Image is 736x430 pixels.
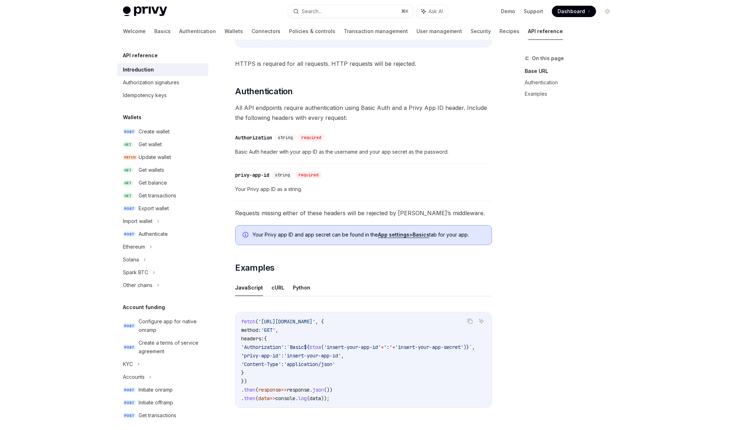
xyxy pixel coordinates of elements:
span: string [275,172,290,178]
span: Your Privy app ID and app secret can be found in the tab for your app. [253,231,484,238]
div: Search... [302,7,322,16]
span: POST [123,206,136,211]
span: ':' [384,344,392,350]
span: , { [315,318,324,325]
span: Your Privy app ID as a string. [235,185,492,193]
span: On this page [532,54,564,63]
span: console [275,395,295,402]
a: Policies & controls [289,23,335,40]
a: Demo [501,8,515,15]
button: Toggle dark mode [602,6,613,17]
div: Spark BTC [123,268,148,277]
span: ( [321,344,324,350]
span: Basic Auth header with your app ID as the username and your app secret as the password. [235,148,492,156]
span: : [281,361,284,367]
img: light logo [123,6,167,16]
a: Support [524,8,543,15]
span: json [312,387,324,393]
a: Dashboard [552,6,596,17]
span: POST [123,323,136,329]
a: Examples [525,88,619,100]
span: ⌘ K [401,9,409,14]
button: cURL [271,279,284,296]
span: All API endpoints require authentication using Basic Auth and a Privy App ID header. Include the ... [235,103,492,123]
span: : [281,352,284,359]
div: required [296,171,321,179]
a: Wallets [224,23,243,40]
span: 'Authorization' [241,344,284,350]
span: POST [123,345,136,350]
span: )); [321,395,330,402]
a: POSTInitiate onramp [117,383,208,396]
span: }) [241,378,247,384]
a: POSTInitiate offramp [117,396,208,409]
div: Accounts [123,373,145,381]
h5: Account funding [123,303,165,312]
a: Idempotency keys [117,89,208,102]
span: then [244,395,255,402]
a: GETGet transactions [117,189,208,202]
span: GET [123,142,133,147]
div: Ethereum [123,243,145,251]
span: 'application/json' [284,361,335,367]
span: method: [241,327,261,333]
a: POSTCreate a terms of service agreement [117,336,208,358]
div: Authenticate [139,230,168,238]
a: User management [416,23,462,40]
span: data [258,395,270,402]
span: ( [255,395,258,402]
div: privy-app-id [235,171,269,179]
span: POST [123,387,136,393]
button: Ask AI [477,317,486,326]
span: ` [469,344,472,350]
span: 'Content-Type' [241,361,281,367]
a: Basics [154,23,171,40]
span: ( [307,395,310,402]
span: . [241,395,244,402]
div: Get wallets [139,166,164,174]
span: then [244,387,255,393]
span: + [392,344,395,350]
span: GET [123,193,133,198]
span: , [275,327,278,333]
span: } [241,370,244,376]
span: => [281,387,287,393]
div: Solana [123,255,139,264]
span: . [310,387,312,393]
span: 'insert-your-app-id' [284,352,341,359]
span: log [298,395,307,402]
div: required [299,134,324,141]
span: Examples [235,262,274,274]
span: string [278,135,293,140]
span: '[URL][DOMAIN_NAME]' [258,318,315,325]
div: Configure app for native onramp [139,317,204,334]
div: Update wallet [139,153,171,161]
a: GETGet wallet [117,138,208,151]
button: JavaScript [235,279,263,296]
div: Import wallet [123,217,152,225]
button: Search...⌘K [288,5,413,18]
span: Dashboard [558,8,585,15]
span: , [472,344,475,350]
div: Other chains [123,281,152,290]
div: Initiate onramp [139,386,173,394]
span: . [295,395,298,402]
span: POST [123,400,136,405]
div: Initiate offramp [139,398,173,407]
span: . [241,387,244,393]
span: Authentication [235,86,293,97]
a: POSTConfigure app for native onramp [117,315,208,336]
a: POSTAuthenticate [117,228,208,240]
a: App settings>Basics [378,232,429,238]
a: Transaction management [344,23,408,40]
span: GET [123,168,133,173]
a: Base URL [525,65,619,77]
a: Welcome [123,23,146,40]
div: Get transactions [139,191,176,200]
div: Export wallet [139,204,169,213]
h5: Wallets [123,113,141,122]
span: ) [463,344,466,350]
a: API reference [528,23,563,40]
a: POSTCreate wallet [117,125,208,138]
div: Create a terms of service agreement [139,339,204,356]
